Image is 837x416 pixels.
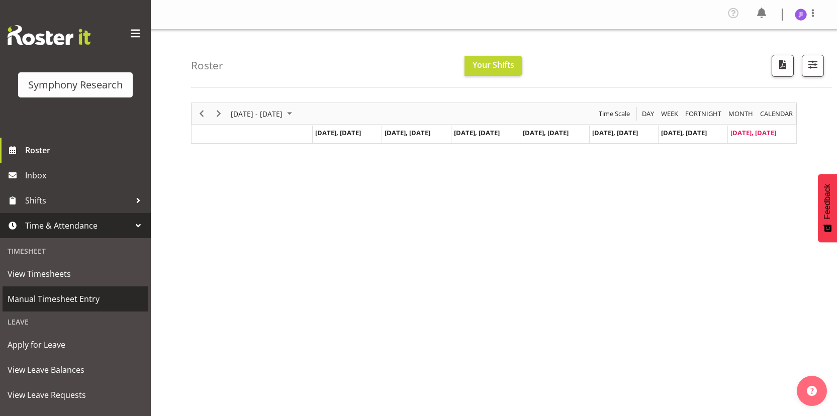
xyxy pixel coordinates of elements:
button: Next [212,108,226,120]
button: Filter Shifts [802,55,824,77]
img: Rosterit website logo [8,25,90,45]
span: [DATE], [DATE] [315,128,361,137]
img: help-xxl-2.png [807,386,817,396]
span: Time & Attendance [25,218,131,233]
button: Timeline Week [660,108,680,120]
span: [DATE], [DATE] [661,128,707,137]
button: Time Scale [597,108,632,120]
button: September 01 - 07, 2025 [229,108,297,120]
h4: Roster [191,60,223,71]
a: Manual Timesheet Entry [3,286,148,311]
span: Month [727,108,754,120]
span: [DATE], [DATE] [385,128,430,137]
span: [DATE], [DATE] [523,128,569,137]
span: View Timesheets [8,266,143,281]
span: Manual Timesheet Entry [8,291,143,306]
div: Timeline Week of September 7, 2025 [191,102,797,144]
span: [DATE] - [DATE] [230,108,284,120]
span: Roster [25,143,146,158]
button: Feedback - Show survey [818,174,837,242]
span: [DATE], [DATE] [454,128,500,137]
div: Next [210,103,227,124]
span: View Leave Balances [8,362,143,377]
div: Symphony Research [28,77,123,92]
span: Fortnight [684,108,722,120]
span: Week [660,108,679,120]
span: Day [641,108,655,120]
button: Fortnight [684,108,723,120]
button: Timeline Day [640,108,656,120]
span: Inbox [25,168,146,183]
button: Your Shifts [464,56,522,76]
span: Your Shifts [473,59,514,70]
button: Download a PDF of the roster according to the set date range. [772,55,794,77]
button: Previous [195,108,209,120]
div: Leave [3,311,148,332]
a: Apply for Leave [3,332,148,357]
div: Timesheet [3,241,148,261]
img: jonathan-isidoro5583.jpg [795,9,807,21]
span: Shifts [25,193,131,208]
span: View Leave Requests [8,387,143,402]
span: calendar [759,108,794,120]
span: [DATE], [DATE] [730,128,776,137]
button: Timeline Month [727,108,755,120]
span: [DATE], [DATE] [592,128,638,137]
span: Time Scale [598,108,631,120]
a: View Leave Requests [3,382,148,407]
a: View Timesheets [3,261,148,286]
a: View Leave Balances [3,357,148,382]
span: Apply for Leave [8,337,143,352]
span: Feedback [823,184,832,219]
button: Month [759,108,795,120]
div: Previous [193,103,210,124]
